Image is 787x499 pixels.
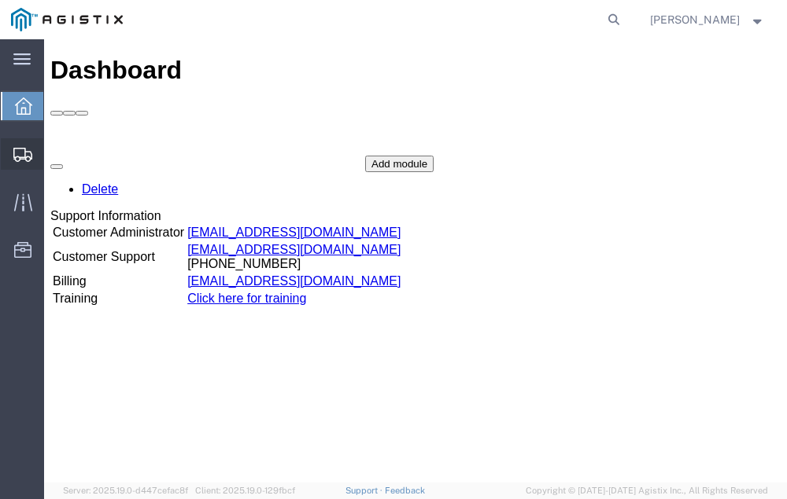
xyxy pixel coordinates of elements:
[142,203,357,233] td: [PHONE_NUMBER]
[63,486,188,495] span: Server: 2025.19.0-d447cefac8f
[649,10,766,29] button: [PERSON_NAME]
[143,235,357,248] a: [EMAIL_ADDRESS][DOMAIN_NAME]
[195,486,295,495] span: Client: 2025.19.0-129fbcf
[143,252,262,266] a: Click here for training
[385,486,425,495] a: Feedback
[321,116,390,133] button: Add module
[8,234,141,250] td: Billing
[345,486,385,495] a: Support
[8,251,141,267] td: Training
[11,8,123,31] img: logo
[143,204,357,217] a: [EMAIL_ADDRESS][DOMAIN_NAME]
[650,11,740,28] span: Neil Coehlo
[44,39,787,482] iframe: FS Legacy Container
[8,203,141,233] td: Customer Support
[143,186,357,200] a: [EMAIL_ADDRESS][DOMAIN_NAME]
[526,484,768,497] span: Copyright © [DATE]-[DATE] Agistix Inc., All Rights Reserved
